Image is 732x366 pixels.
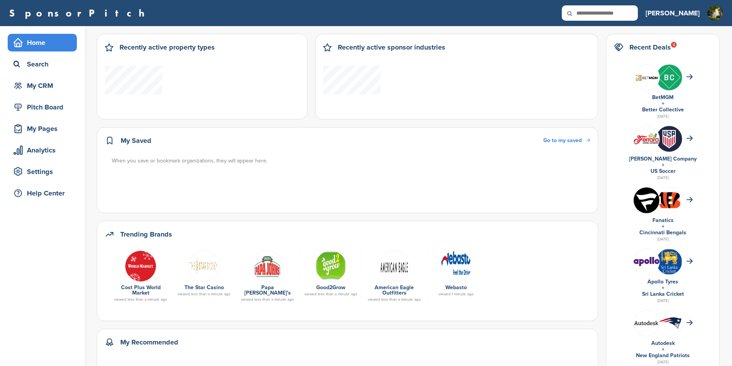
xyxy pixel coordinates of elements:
[671,42,677,48] div: 9
[12,122,77,136] div: My Pages
[440,250,472,282] img: Logo
[652,94,674,101] a: BetMGM
[304,250,357,281] a: Data
[656,249,682,275] img: Open uri20141112 64162 1b628ae?1415808232
[120,337,178,348] h2: My Recommended
[120,229,172,240] h2: Trending Brands
[8,34,77,51] a: Home
[8,184,77,202] a: Help Center
[112,157,591,165] div: When you save or bookmark organizations, they will appear here.
[543,136,590,145] a: Go to my saved
[315,250,347,282] img: Data
[543,137,582,144] span: Go to my saved
[634,133,659,145] img: Ferrara candy logo
[12,36,77,50] div: Home
[316,284,345,291] a: Good2Grow
[445,284,467,291] a: Webasto
[662,285,664,291] a: +
[662,162,664,168] a: +
[178,250,231,281] a: Screenshot 2017 10 19 at 9.25.11 am
[614,359,712,366] div: [DATE]
[8,163,77,181] a: Settings
[121,135,151,146] h2: My Saved
[120,42,215,53] h2: Recently active property types
[8,77,77,94] a: My CRM
[121,284,161,296] a: Cost Plus World Market
[639,229,686,236] a: Cincinnati Bengals
[239,250,296,281] a: Screen shot 2018 08 08 at 11.24.31 am
[12,79,77,93] div: My CRM
[629,42,671,53] h2: Recent Deals
[375,284,414,296] a: American Eagle Outfitters
[8,120,77,137] a: My Pages
[656,126,682,152] img: whvs id 400x400
[652,217,674,224] a: Fanatics
[656,65,682,90] img: Inc kuuz 400x400
[656,191,682,209] img: Data?1415808195
[431,292,481,296] div: viewed 1 minute ago
[656,317,682,329] img: Data?1415811651
[662,100,664,107] a: +
[629,156,697,162] a: [PERSON_NAME] Company
[647,278,678,285] a: Apollo Tyres
[12,143,77,157] div: Analytics
[184,284,224,291] a: The Star Casino
[112,250,169,281] a: 7hnguaxn 400x400
[634,71,659,84] img: Screen shot 2020 11 05 at 10.46.00 am
[244,284,291,296] a: Papa [PERSON_NAME]'s
[365,250,423,281] a: Screen shot 2018 04 02 at 1.08.49 pm
[614,174,712,181] div: [DATE]
[378,250,410,282] img: Screen shot 2018 04 02 at 1.08.49 pm
[614,113,712,120] div: [DATE]
[646,5,700,22] a: [PERSON_NAME]
[252,250,283,282] img: Screen shot 2018 08 08 at 11.24.31 am
[9,8,149,18] a: SponsorPitch
[12,100,77,114] div: Pitch Board
[8,98,77,116] a: Pitch Board
[662,346,664,353] a: +
[338,42,445,53] h2: Recently active sponsor industries
[365,298,423,301] div: viewed less than a minute ago
[634,321,659,325] img: Data
[12,165,77,179] div: Settings
[642,106,684,113] a: Better Collective
[431,250,481,281] a: Logo
[651,168,676,174] a: US Soccer
[642,291,684,297] a: Sri Lanka Cricket
[636,352,690,359] a: New England Patriots
[8,141,77,159] a: Analytics
[304,292,357,296] div: viewed less than a minute ago
[239,298,296,301] div: viewed less than a minute ago
[646,8,700,18] h3: [PERSON_NAME]
[651,340,675,346] a: Autodesk
[634,187,659,213] img: Okcnagxi 400x400
[614,297,712,304] div: [DATE]
[112,298,169,301] div: viewed less than a minute ago
[634,257,659,266] img: Data
[8,55,77,73] a: Search
[12,57,77,71] div: Search
[188,250,220,282] img: Screenshot 2017 10 19 at 9.25.11 am
[12,186,77,200] div: Help Center
[125,250,156,282] img: 7hnguaxn 400x400
[178,292,231,296] div: viewed less than a minute ago
[614,236,712,243] div: [DATE]
[662,223,664,230] a: +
